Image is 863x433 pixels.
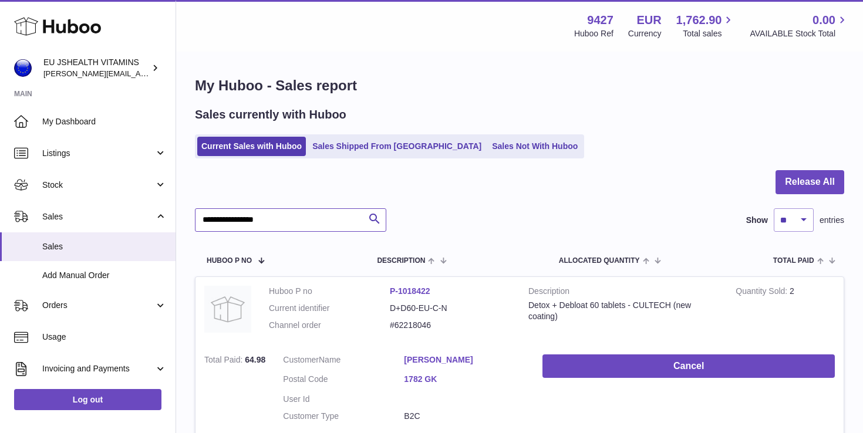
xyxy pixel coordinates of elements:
[727,277,844,346] td: 2
[683,28,735,39] span: Total sales
[269,303,390,314] dt: Current identifier
[676,12,736,39] a: 1,762.90 Total sales
[42,211,154,222] span: Sales
[207,257,252,265] span: Huboo P no
[283,354,404,368] dt: Name
[43,69,235,78] span: [PERSON_NAME][EMAIL_ADDRESS][DOMAIN_NAME]
[628,28,662,39] div: Currency
[42,300,154,311] span: Orders
[574,28,613,39] div: Huboo Ref
[245,355,265,364] span: 64.98
[746,215,768,226] label: Show
[676,12,722,28] span: 1,762.90
[559,257,640,265] span: ALLOCATED Quantity
[42,116,167,127] span: My Dashboard
[283,374,404,388] dt: Postal Code
[42,241,167,252] span: Sales
[390,303,511,314] dd: D+D60-EU-C-N
[636,12,661,28] strong: EUR
[404,411,525,422] dd: B2C
[42,331,167,343] span: Usage
[390,286,430,296] a: P-1018422
[42,180,154,191] span: Stock
[283,411,404,422] dt: Customer Type
[404,374,525,385] a: 1782 GK
[736,286,790,299] strong: Quantity Sold
[773,257,814,265] span: Total paid
[308,137,486,156] a: Sales Shipped From [GEOGRAPHIC_DATA]
[197,137,306,156] a: Current Sales with Huboo
[813,12,835,28] span: 0.00
[377,257,425,265] span: Description
[750,28,849,39] span: AVAILABLE Stock Total
[14,389,161,410] a: Log out
[820,215,844,226] span: entries
[404,354,525,366] a: [PERSON_NAME]
[776,170,844,194] button: Release All
[528,286,718,300] strong: Description
[269,286,390,297] dt: Huboo P no
[390,320,511,331] dd: #62218046
[488,137,582,156] a: Sales Not With Huboo
[204,286,251,333] img: no-photo.jpg
[283,394,404,405] dt: User Id
[269,320,390,331] dt: Channel order
[542,354,835,378] button: Cancel
[195,76,844,95] h1: My Huboo - Sales report
[42,270,167,281] span: Add Manual Order
[528,300,718,322] div: Detox + Debloat 60 tablets - CULTECH (new coating)
[204,355,245,367] strong: Total Paid
[14,59,32,77] img: laura@jessicasepel.com
[42,148,154,159] span: Listings
[283,355,319,364] span: Customer
[195,107,346,123] h2: Sales currently with Huboo
[42,363,154,374] span: Invoicing and Payments
[587,12,613,28] strong: 9427
[43,57,149,79] div: EU JSHEALTH VITAMINS
[750,12,849,39] a: 0.00 AVAILABLE Stock Total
